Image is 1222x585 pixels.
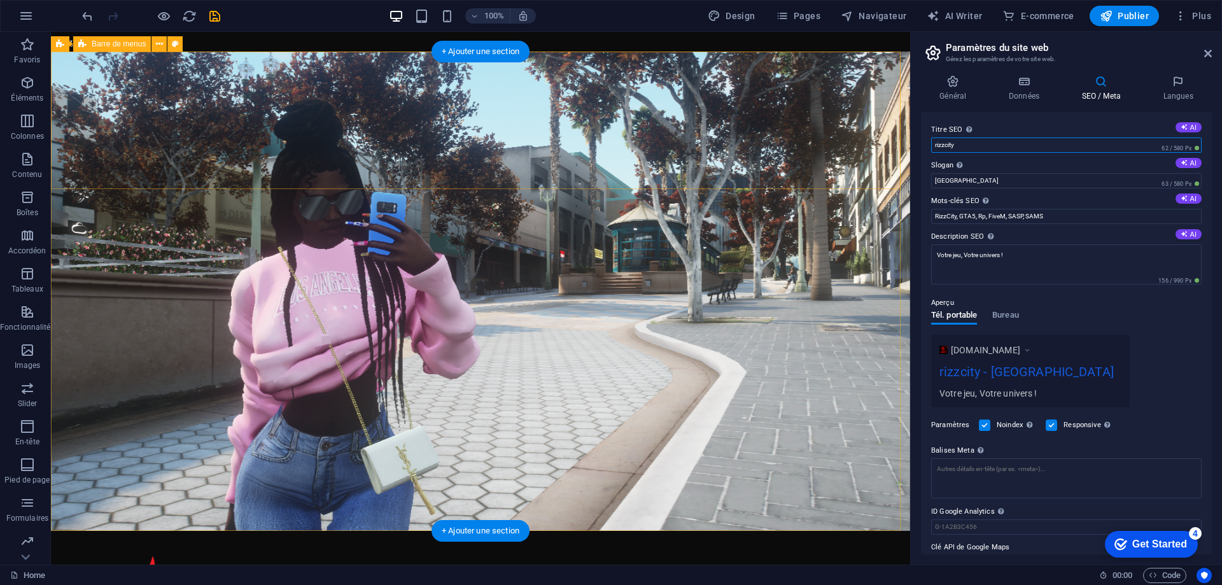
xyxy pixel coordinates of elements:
[703,6,761,26] div: Design (Ctrl+Alt+Y)
[207,8,222,24] button: save
[990,75,1064,102] h4: Données
[931,122,1202,137] label: Titre SEO
[181,8,197,24] button: reload
[946,53,1186,65] h3: Gérez les paramètres de votre site web.
[80,9,95,24] i: Annuler : Modifier l'image prévisualisée (Ctrl+Z)
[11,284,43,294] p: Tableaux
[931,295,954,311] p: Aperçu
[11,131,44,141] p: Colonnes
[38,14,92,25] div: Get Started
[80,8,95,24] button: undo
[1197,568,1212,583] button: Usercentrics
[15,360,41,370] p: Images
[517,10,529,22] i: Lors du redimensionnement, ajuster automatiquement le niveau de zoom en fonction de l'appareil sé...
[939,362,1121,387] div: rizzcity - [GEOGRAPHIC_DATA]
[432,41,530,62] div: + Ajouter une section
[931,311,1019,335] div: Aperçu
[1176,122,1202,132] button: Titre SEO
[8,246,46,256] p: Accordéon
[1156,276,1202,285] span: 156 / 990 Px
[946,42,1212,53] h2: Paramètres du site web
[1064,418,1114,433] label: Responsive
[1169,6,1216,26] button: Plus
[1143,568,1186,583] button: Code
[931,504,1202,519] label: ID Google Analytics
[12,169,42,180] p: Contenu
[997,6,1079,26] button: E-commerce
[931,194,1202,209] label: Mots-clés SEO
[92,40,146,48] span: Barre de menus
[182,9,197,24] i: Actualiser la page
[922,6,987,26] button: AI Writer
[931,307,977,325] span: Tél. portable
[207,9,222,24] i: Enregistrer (Ctrl+S)
[1063,75,1144,102] h4: SEO / Meta
[939,346,948,354] img: beligoaaal-logo-rizzcity-illegal-BgUJ1fZ_PlBaP8BnGrms2g-6ETxhIroh-03q0-aO1TMGQ.png
[17,208,38,218] p: Boîtes
[951,344,1020,356] span: [DOMAIN_NAME]
[465,8,510,24] button: 100%
[1100,10,1149,22] span: Publier
[992,307,1019,325] span: Bureau
[931,158,1202,173] label: Slogan
[931,173,1202,188] input: Slogan...
[10,6,103,33] div: Get Started 4 items remaining, 20% complete
[931,540,1202,555] label: Clé API de Google Maps
[1159,144,1202,153] span: 62 / 580 Px
[997,418,1038,433] label: Noindex
[1090,6,1159,26] button: Publier
[931,418,973,433] label: Paramètres
[708,10,755,22] span: Design
[14,55,40,65] p: Favoris
[931,443,1202,458] label: Balises Meta
[703,6,761,26] button: Design
[921,75,990,102] h4: Général
[10,568,45,583] a: Cliquez pour annuler la sélection. Double-cliquez pour ouvrir Pages.
[836,6,911,26] button: Navigateur
[11,93,43,103] p: Éléments
[1099,568,1133,583] h6: Durée de la session
[841,10,906,22] span: Navigateur
[1174,10,1211,22] span: Plus
[776,10,820,22] span: Pages
[6,513,48,523] p: Formulaires
[771,6,825,26] button: Pages
[1176,194,1202,204] button: Mots-clés SEO
[484,8,505,24] h6: 100%
[1159,180,1202,188] span: 63 / 580 Px
[18,398,38,409] p: Slider
[1176,229,1202,239] button: Description SEO
[1176,158,1202,168] button: Slogan
[4,475,50,485] p: Pied de page
[931,229,1202,244] label: Description SEO
[1144,75,1212,102] h4: Langues
[1149,568,1181,583] span: Code
[1121,570,1123,580] span: :
[432,520,530,542] div: + Ajouter une section
[931,519,1202,535] input: G-1A2B3C456
[94,3,107,15] div: 4
[939,386,1121,400] div: Votre jeu, Votre univers !
[15,437,39,447] p: En-tête
[1113,568,1132,583] span: 00 00
[1002,10,1074,22] span: E-commerce
[927,10,982,22] span: AI Writer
